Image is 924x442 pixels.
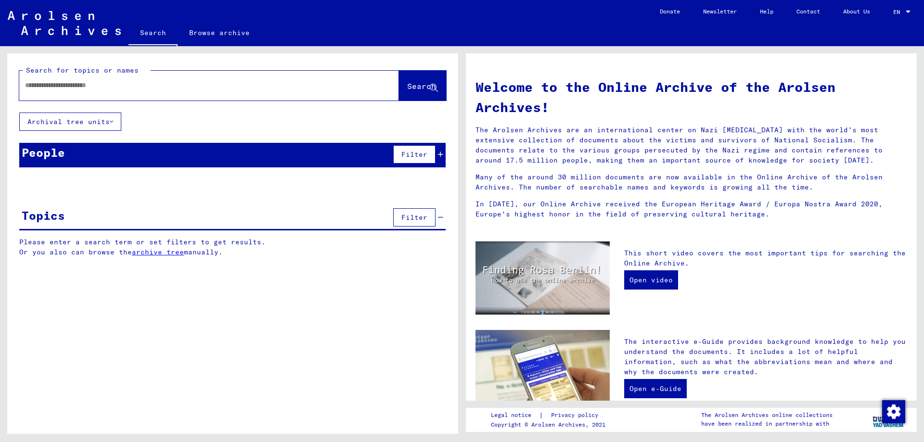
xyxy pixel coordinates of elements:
p: have been realized in partnership with [701,419,833,428]
a: Open video [624,270,678,290]
img: Zustimmung ändern [882,400,905,423]
p: The interactive e-Guide provides background knowledge to help you understand the documents. It in... [624,337,907,377]
a: Search [128,21,178,46]
button: Filter [393,208,436,227]
img: Arolsen_neg.svg [8,11,121,35]
mat-label: Search for topics or names [26,66,139,75]
a: Browse archive [178,21,261,44]
a: Privacy policy [543,410,610,420]
h1: Welcome to the Online Archive of the Arolsen Archives! [475,77,907,117]
a: Open e-Guide [624,379,687,398]
img: eguide.jpg [475,330,610,419]
span: Search [407,81,436,91]
p: In [DATE], our Online Archive received the European Heritage Award / Europa Nostra Award 2020, Eu... [475,199,907,219]
p: Many of the around 30 million documents are now available in the Online Archive of the Arolsen Ar... [475,172,907,192]
div: Zustimmung ändern [882,400,905,423]
button: Archival tree units [19,113,121,131]
mat-select-trigger: EN [893,8,900,15]
div: Topics [22,207,65,224]
a: archive tree [132,248,184,256]
span: Filter [401,150,427,159]
p: The Arolsen Archives online collections [701,411,833,419]
span: Filter [401,213,427,222]
p: Copyright © Arolsen Archives, 2021 [491,420,610,429]
img: video.jpg [475,241,610,315]
button: Filter [393,145,436,164]
p: This short video covers the most important tips for searching the Online Archive. [624,248,907,268]
a: Legal notice [491,410,539,420]
p: Please enter a search term or set filters to get results. Or you also can browse the manually. [19,237,446,257]
img: yv_logo.png [871,407,907,431]
div: People [22,144,65,161]
button: Search [399,71,446,101]
p: The Arolsen Archives are an international center on Nazi [MEDICAL_DATA] with the world’s most ext... [475,125,907,165]
div: | [491,410,610,420]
